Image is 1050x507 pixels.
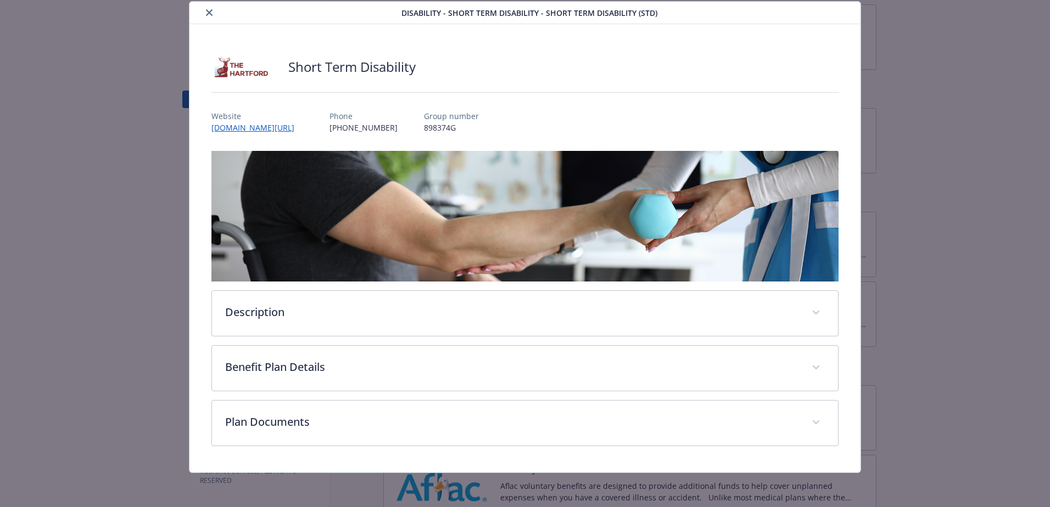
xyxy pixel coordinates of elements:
[225,414,798,430] p: Plan Documents
[401,7,657,19] span: Disability - Short Term Disability - Short Term Disability (STD)
[288,58,416,76] h2: Short Term Disability
[212,291,838,336] div: Description
[105,1,945,473] div: details for plan Disability - Short Term Disability - Short Term Disability (STD)
[211,110,303,122] p: Website
[211,151,839,281] img: banner
[424,122,479,133] p: 898374G
[329,110,398,122] p: Phone
[225,304,798,320] p: Description
[212,401,838,446] div: Plan Documents
[211,50,277,83] img: Hartford Insurance Group
[424,110,479,122] p: Group number
[203,6,216,19] button: close
[329,122,398,133] p: [PHONE_NUMBER]
[225,359,798,375] p: Benefit Plan Details
[212,346,838,391] div: Benefit Plan Details
[211,122,303,133] a: [DOMAIN_NAME][URL]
